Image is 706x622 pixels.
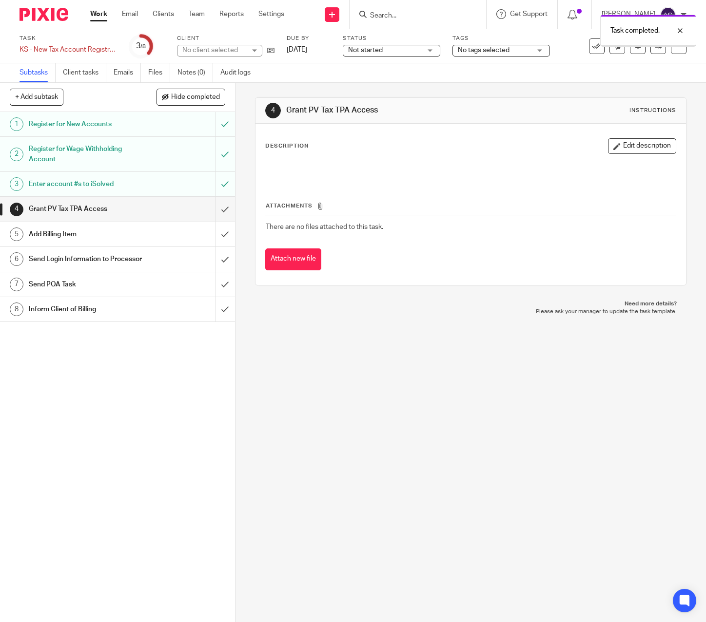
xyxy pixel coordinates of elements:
[10,252,23,266] div: 6
[286,105,491,115] h1: Grant PV Tax TPA Access
[177,35,275,42] label: Client
[29,252,146,266] h1: Send Login Information to Processor
[265,308,677,316] p: Please ask your manager to update the task template.
[220,63,258,82] a: Audit logs
[10,278,23,291] div: 7
[29,302,146,317] h1: Inform Client of Billing
[20,45,117,55] div: KS - New Tax Account Registration
[10,117,23,131] div: 1
[157,89,225,105] button: Hide completed
[266,203,313,208] span: Attachments
[140,44,146,49] small: /8
[20,35,117,42] label: Task
[122,9,138,19] a: Email
[629,107,676,114] div: Instructions
[660,7,676,22] img: svg%3E
[153,9,174,19] a: Clients
[265,142,309,150] p: Description
[343,35,440,42] label: Status
[458,47,510,54] span: No tags selected
[10,89,63,105] button: + Add subtask
[29,142,146,167] h1: Register for Wage Withholding Account
[287,35,331,42] label: Due by
[219,9,244,19] a: Reports
[10,227,23,241] div: 5
[610,26,660,36] p: Task completed.
[20,8,68,21] img: Pixie
[189,9,205,19] a: Team
[177,63,213,82] a: Notes (0)
[136,40,146,52] div: 3
[63,63,106,82] a: Client tasks
[148,63,170,82] a: Files
[266,224,383,230] span: There are no files attached to this task.
[265,103,281,118] div: 4
[171,94,220,101] span: Hide completed
[265,300,677,308] p: Need more details?
[20,63,56,82] a: Subtasks
[10,302,23,316] div: 8
[29,117,146,132] h1: Register for New Accounts
[287,46,307,53] span: [DATE]
[29,277,146,292] h1: Send POA Task
[10,177,23,191] div: 3
[29,202,146,216] h1: Grant PV Tax TPA Access
[182,45,246,55] div: No client selected
[10,203,23,216] div: 4
[258,9,284,19] a: Settings
[265,248,321,270] button: Attach new file
[114,63,141,82] a: Emails
[90,9,107,19] a: Work
[10,148,23,161] div: 2
[608,138,676,154] button: Edit description
[29,227,146,242] h1: Add Billing Item
[348,47,383,54] span: Not started
[29,177,146,191] h1: Enter account #s to iSolved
